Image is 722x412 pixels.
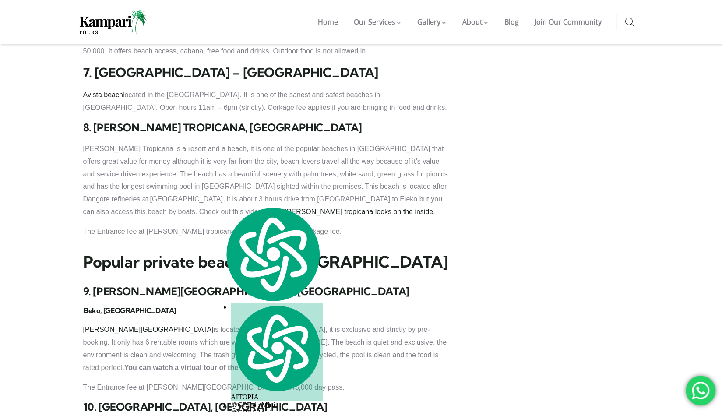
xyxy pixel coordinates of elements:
span: Gallery [417,17,440,27]
h6: Eleko, [GEOGRAPHIC_DATA] [83,306,448,315]
a: [PERSON_NAME][GEOGRAPHIC_DATA] [83,326,214,333]
p: located in the [GEOGRAPHIC_DATA]. It is one of the sanest and safest beaches in [GEOGRAPHIC_DATA]... [83,89,448,114]
p: [PERSON_NAME] Tropicana is a resort and a beach, it is one of the popular beaches in [GEOGRAPHIC_... [83,143,448,218]
img: logo.svg [222,205,323,303]
a: [PERSON_NAME] tropicana looks on the inside [285,208,433,215]
h2: 7. [GEOGRAPHIC_DATA] – [GEOGRAPHIC_DATA] [83,65,448,80]
p: The Entrance fee at [PERSON_NAME] tropicana is N7000 inclusive of corkage fee. [83,225,448,238]
a: Avista beach [83,91,123,99]
p: The Entrance fee at [PERSON_NAME][GEOGRAPHIC_DATA] is N45,000 day pass. [83,381,448,394]
span: Blog [504,17,519,27]
span: About [462,17,483,27]
h4: Popular private beaches in [GEOGRAPHIC_DATA] [83,254,448,270]
div: 'Chat [686,376,715,405]
div: GPT-4o Mini [231,401,323,409]
img: Home [79,10,147,34]
strong: You can watch a virtual tour of the beach [124,364,277,371]
img: gpt-black.svg [231,401,238,408]
p: Entrance fee is 5,000. It includes a free cocktail and a shared seat on the beach. Regular cabana... [83,32,448,58]
h3: 9. [PERSON_NAME][GEOGRAPHIC_DATA], [GEOGRAPHIC_DATA] [83,285,448,298]
p: is located in [GEOGRAPHIC_DATA], it is exclusive and strictly by pre-booking. It only has 6 renta... [83,324,448,374]
span: Join Our Community [535,17,602,27]
span: Home [318,17,338,27]
h3: 8. [PERSON_NAME] TROPICANA, [GEOGRAPHIC_DATA] [83,121,448,134]
span: Our Services [354,17,395,27]
img: logo.svg [231,303,323,393]
div: AITOPIA [231,303,323,401]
